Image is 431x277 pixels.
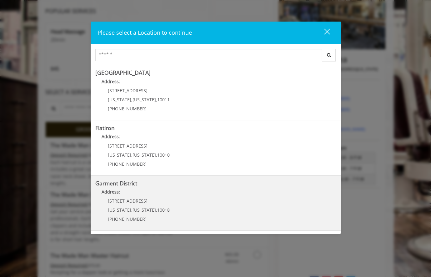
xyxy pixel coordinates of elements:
span: , [156,152,157,158]
span: , [156,207,157,213]
span: [PHONE_NUMBER] [108,216,147,222]
span: [US_STATE] [108,97,131,103]
span: 10011 [157,97,170,103]
button: close dialog [313,26,334,39]
b: Address: [102,133,120,139]
span: [STREET_ADDRESS] [108,198,148,204]
span: [PHONE_NUMBER] [108,161,147,167]
span: , [156,97,157,103]
span: , [131,97,133,103]
span: [US_STATE] [133,207,156,213]
span: 10018 [157,207,170,213]
b: Garment District [95,179,137,187]
i: Search button [325,53,333,57]
div: Center Select [95,49,336,64]
span: , [131,207,133,213]
span: [US_STATE] [133,152,156,158]
span: 10010 [157,152,170,158]
span: [STREET_ADDRESS] [108,88,148,93]
span: [US_STATE] [133,97,156,103]
div: close dialog [317,28,329,38]
b: Address: [102,189,120,195]
span: [PHONE_NUMBER] [108,106,147,112]
b: Address: [102,78,120,84]
b: Flatiron [95,124,115,132]
input: Search Center [95,49,322,61]
span: [STREET_ADDRESS] [108,143,148,149]
span: [US_STATE] [108,207,131,213]
span: [US_STATE] [108,152,131,158]
b: [GEOGRAPHIC_DATA] [95,69,151,76]
span: , [131,152,133,158]
span: Please select a Location to continue [98,29,192,36]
